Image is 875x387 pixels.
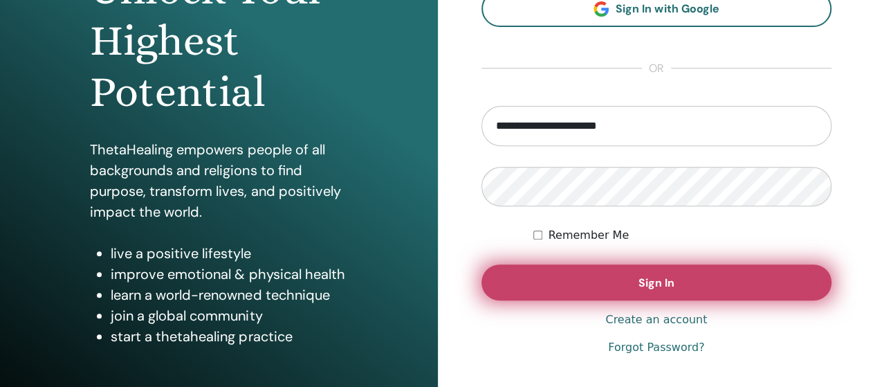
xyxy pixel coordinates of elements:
span: or [642,60,671,77]
p: ThetaHealing empowers people of all backgrounds and religions to find purpose, transform lives, a... [90,139,347,222]
button: Sign In [481,264,832,300]
li: improve emotional & physical health [111,264,347,285]
li: start a thetahealing practice [111,326,347,347]
label: Remember Me [548,227,629,244]
li: join a global community [111,305,347,326]
span: Sign In [638,276,674,290]
span: Sign In with Google [616,1,719,16]
li: learn a world-renowned technique [111,285,347,305]
a: Forgot Password? [608,339,704,356]
a: Create an account [605,312,707,328]
div: Keep me authenticated indefinitely or until I manually logout [533,227,831,244]
li: live a positive lifestyle [111,243,347,264]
